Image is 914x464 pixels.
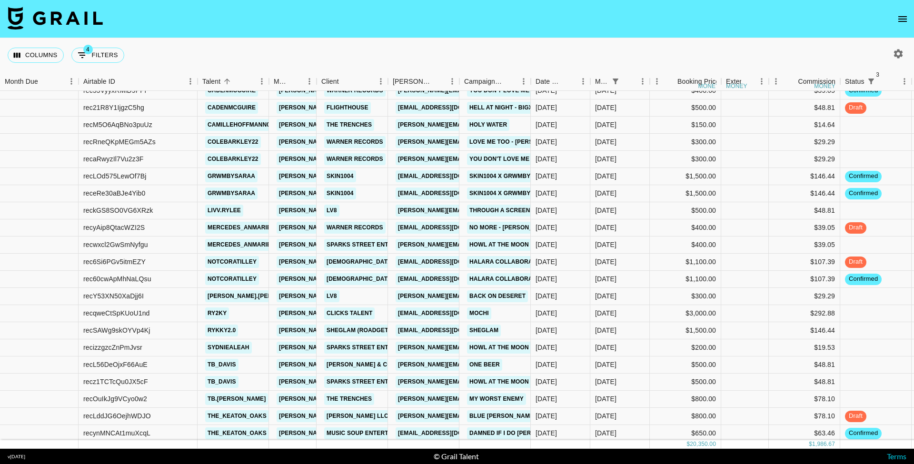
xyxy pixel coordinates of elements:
a: [PERSON_NAME][EMAIL_ADDRESS][DOMAIN_NAME] [277,102,432,114]
a: cadenmcguire [205,102,258,114]
div: recLddJG6OejhWDJO [83,411,151,421]
div: Aug '25 [595,394,616,404]
a: [PERSON_NAME][EMAIL_ADDRESS][DOMAIN_NAME] [396,205,551,217]
a: [PERSON_NAME][EMAIL_ADDRESS][DOMAIN_NAME] [277,239,432,251]
a: [EMAIL_ADDRESS][DOMAIN_NAME] [396,222,502,234]
div: $1,500.00 [650,168,721,185]
a: [PERSON_NAME][EMAIL_ADDRESS][PERSON_NAME][DOMAIN_NAME] [396,359,600,371]
div: recwxcl2GwSmNyfgu [83,240,148,249]
a: Howl At The Moon [PERSON_NAME] & [PERSON_NAME] [467,342,638,354]
button: Menu [445,74,459,89]
a: Love Me Too - [PERSON_NAME] Fremont & CCREV [467,136,625,148]
span: confirmed [845,275,882,284]
button: Select columns [8,48,64,63]
button: Sort [664,75,677,88]
a: [PERSON_NAME][EMAIL_ADDRESS][DOMAIN_NAME] [277,307,432,319]
div: $48.81 [769,202,840,219]
div: $500.00 [650,356,721,374]
span: confirmed [845,429,882,438]
span: 4 [83,45,93,54]
div: © Grail Talent [434,452,479,461]
div: recaRwyzIl7Vu2z3F [83,154,144,164]
a: Sheglam (RoadGet Business PTE) [324,325,437,336]
a: Blue [PERSON_NAME] [467,410,538,422]
a: grwmbysaraa [205,170,258,182]
a: [PERSON_NAME][EMAIL_ADDRESS][DOMAIN_NAME] [396,342,551,354]
div: $78.10 [769,408,840,425]
div: 6/20/2025 [536,411,557,421]
a: [EMAIL_ADDRESS][DOMAIN_NAME] [396,427,502,439]
div: Manager [269,72,317,91]
span: confirmed [845,172,882,181]
a: [PERSON_NAME][EMAIL_ADDRESS][PERSON_NAME][DOMAIN_NAME] [396,85,600,97]
div: money [698,83,720,89]
div: $400.00 [650,237,721,254]
button: Menu [636,74,650,89]
a: tb_davis [205,376,238,388]
div: Month Due [595,72,609,91]
a: [EMAIL_ADDRESS][DOMAIN_NAME] [396,256,502,268]
a: [DEMOGRAPHIC_DATA] [324,256,396,268]
a: [PERSON_NAME][EMAIL_ADDRESS][DOMAIN_NAME] [277,342,432,354]
button: Sort [878,75,891,88]
a: [PERSON_NAME][EMAIL_ADDRESS][PERSON_NAME][DOMAIN_NAME] [396,153,600,165]
div: Aug '25 [595,206,616,215]
a: [PERSON_NAME][EMAIL_ADDRESS][DOMAIN_NAME] [396,393,551,405]
a: [PERSON_NAME][EMAIL_ADDRESS][DOMAIN_NAME] [277,256,432,268]
div: Aug '25 [595,188,616,198]
a: Hell at Night - BigXthaPlug & [PERSON_NAME] [467,102,619,114]
div: Client [321,72,339,91]
div: $500.00 [650,202,721,219]
div: recqweCtSpKUoU1nd [83,308,150,318]
div: recLOd575LewOf7Bj [83,171,147,181]
a: notcoratilley [205,273,259,285]
div: reckGS8SO0VG6XRzk [83,206,153,215]
div: $19.53 [769,339,840,356]
a: grwmbysaraa [205,188,258,199]
div: recY53XN50XaDjj6I [83,291,144,301]
div: 3 active filters [864,75,878,88]
button: Show filters [864,75,878,88]
div: Aug '25 [595,411,616,421]
div: $48.81 [769,99,840,117]
div: $78.10 [769,391,840,408]
div: $400.00 [650,219,721,237]
div: 8/11/2025 [536,120,557,129]
a: [PERSON_NAME][EMAIL_ADDRESS][DOMAIN_NAME] [277,222,432,234]
a: [PERSON_NAME][EMAIL_ADDRESS][DOMAIN_NAME] [396,290,551,302]
div: recL56DeOjxF66AuE [83,360,148,369]
a: Warner Records [324,136,386,148]
a: Holy Water [467,119,509,131]
a: You Don't Love Me Anymore - [PERSON_NAME] & CCREV [467,85,645,97]
a: [PERSON_NAME][EMAIL_ADDRESS][DOMAIN_NAME] [396,119,551,131]
a: [EMAIL_ADDRESS][DOMAIN_NAME] [396,307,502,319]
button: open drawer [893,10,912,29]
div: v [DATE] [8,454,25,460]
div: 7/31/2025 [536,257,557,267]
a: LV8 [324,205,339,217]
a: clicks talent [324,307,375,319]
button: Sort [622,75,636,88]
a: [PERSON_NAME][EMAIL_ADDRESS][DOMAIN_NAME] [396,410,551,422]
a: sydniealeah [205,342,252,354]
a: tb.[PERSON_NAME] [205,393,268,405]
div: receRe30aBJe4Yib0 [83,188,145,198]
a: [EMAIL_ADDRESS][DOMAIN_NAME] [396,102,502,114]
div: money [726,83,747,89]
div: Aug '25 [595,103,616,112]
div: rec6Si6PGv5itmEZY [83,257,146,267]
a: Warner Records [324,222,386,234]
div: rec55VyyxRMlD9PPi [83,86,146,95]
button: Menu [517,74,531,89]
div: Airtable ID [83,72,115,91]
a: [PERSON_NAME][EMAIL_ADDRESS][DOMAIN_NAME] [277,359,432,371]
span: confirmed [845,189,882,198]
button: Menu [755,74,769,89]
div: 8/12/2025 [536,223,557,232]
div: Booking Price [677,72,719,91]
div: Client [317,72,388,91]
button: Show filters [71,48,124,63]
div: Date Created [531,72,590,91]
button: Menu [302,74,317,89]
div: $1,500.00 [650,322,721,339]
